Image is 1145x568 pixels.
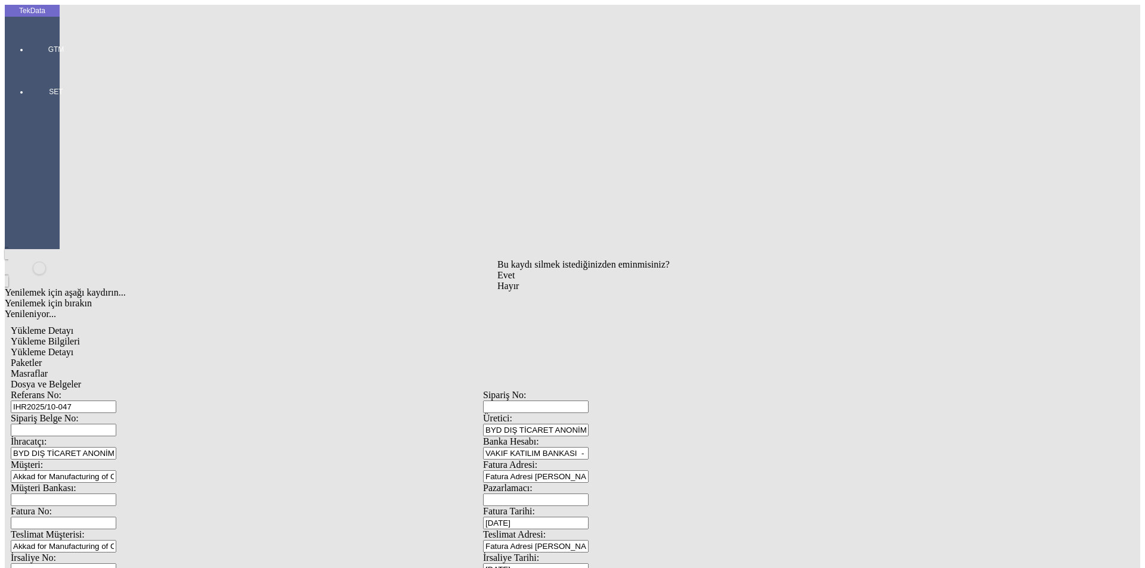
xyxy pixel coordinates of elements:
div: Yenilemek için aşağı kaydırın... [5,287,961,298]
div: Evet [497,270,670,281]
span: Sipariş No: [483,390,526,400]
span: Fatura No: [11,506,52,516]
span: Masraflar [11,368,48,378]
span: Evet [497,270,515,280]
span: Fatura Tarihi: [483,506,535,516]
span: İrsaliye Tarihi: [483,553,539,563]
span: Müşteri: [11,460,43,470]
span: Teslimat Müşterisi: [11,529,85,539]
div: Bu kaydı silmek istediğinizden eminmisiniz? [497,259,670,270]
span: SET [38,87,74,97]
div: Yenilemek için bırakın [5,298,961,309]
span: Müşteri Bankası: [11,483,76,493]
span: Dosya ve Belgeler [11,379,81,389]
span: Yükleme Bilgileri [11,336,80,346]
div: Yenileniyor... [5,309,961,319]
span: Teslimat Adresi: [483,529,546,539]
span: Yükleme Detayı [11,325,73,336]
span: Referans No: [11,390,61,400]
span: Yükleme Detayı [11,347,73,357]
div: Hayır [497,281,670,291]
span: İrsaliye No: [11,553,56,563]
span: GTM [38,45,74,54]
span: Banka Hesabı: [483,436,539,446]
span: Paketler [11,358,42,368]
span: Pazarlamacı: [483,483,533,493]
span: İhracatçı: [11,436,47,446]
span: Sipariş Belge No: [11,413,79,423]
span: Üretici: [483,413,512,423]
span: Fatura Adresi: [483,460,537,470]
span: Hayır [497,281,519,291]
